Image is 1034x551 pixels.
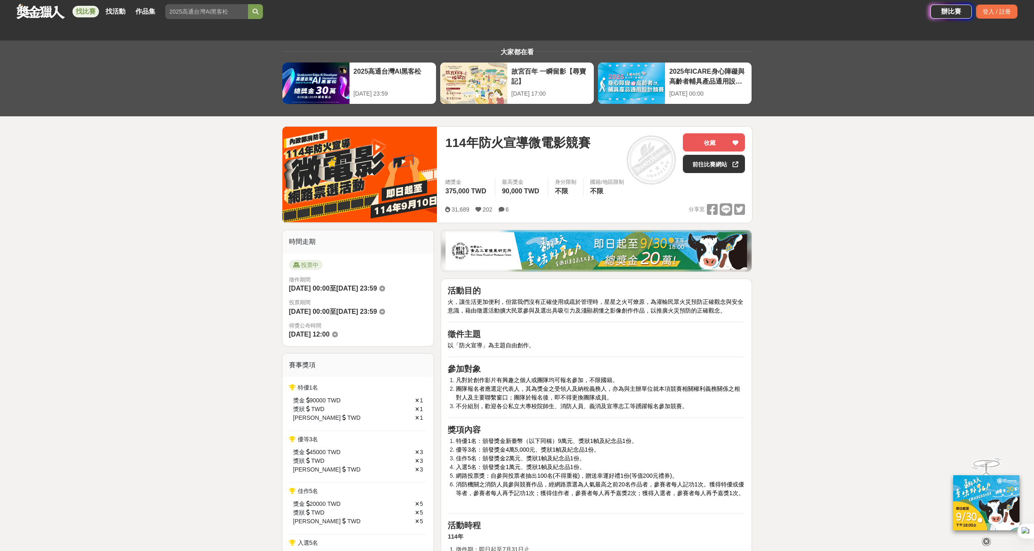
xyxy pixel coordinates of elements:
span: 得獎公布時間 [289,322,427,330]
span: 佳作5名：頒發獎金2萬元、獎狀1幀及紀念品1份。 [456,455,585,462]
div: 時間走期 [282,230,434,253]
span: 特優1名：頒發獎金新臺幣（以下同稱）9萬元、獎狀1幀及紀念品1份。 [456,438,637,444]
span: 入選5名 [298,539,318,546]
strong: 參加對象 [448,364,481,373]
span: [DATE] 23:59 [336,285,377,292]
a: 2025年ICARE身心障礙與高齡者輔具產品通用設計競賽[DATE] 00:00 [598,62,752,104]
span: 消防機關之消防人員參與競賽作品，經網路票選為人氣最高之前20名作品者，參賽者每人記功1次。獲得特優或優等者，參賽者每人再予記功1次；獲得佳作者，參賽者每人再予嘉獎2次；獲得入選者，參賽者每人再予... [456,481,744,496]
span: 凡對於創作影片有興趣之個人或團隊均可報名參加，不限國籍。 [456,377,618,383]
span: [DATE] 00:00 [289,285,330,292]
span: 獎狀 [293,508,305,517]
img: Cover Image [282,127,437,222]
span: 6 [506,206,509,213]
span: 投票中 [289,260,323,270]
span: 獎金 [293,396,305,405]
span: TWD [311,508,325,517]
span: 獎金 [293,448,305,457]
span: 3 [420,457,423,464]
span: 不限 [555,188,568,195]
strong: 活動時程 [448,521,481,530]
span: TWD [327,500,340,508]
span: 以「防火宣導」為主題自由創作。 [448,342,535,349]
span: 202 [482,206,492,213]
span: 20000 [310,500,326,508]
img: b0ef2173-5a9d-47ad-b0e3-de335e335c0a.jpg [446,232,747,269]
a: 作品集 [132,6,159,17]
strong: 114年 [448,533,463,540]
span: 特優1名 [298,384,318,391]
span: 至 [330,308,336,315]
span: 最高獎金 [502,178,541,186]
span: 1 [420,414,423,421]
span: TWD [311,457,325,465]
span: [PERSON_NAME] [293,517,341,526]
span: TWD [347,465,361,474]
div: [DATE] 17:00 [511,89,590,98]
span: 總獎金 [445,178,488,186]
span: 火，讓生活更加便利，但當我們沒有正確使用或疏於管理時，星星之火可燎原，為灌輸民眾火災預防正確觀念與安全意識，藉由徵選活動擴大民眾參與及選出具吸引力及淺顯易懂之影像創作作品，以推廣火災預防的正確觀念。 [448,298,743,314]
strong: 徵件主題 [448,330,481,339]
input: 2025高通台灣AI黑客松 [165,4,248,19]
div: 登入 / 註冊 [976,5,1017,19]
span: 114年防火宣導微電影競賽 [445,133,590,152]
span: TWD [347,517,361,526]
span: 入選5名：頒發獎金1萬元、獎狀1幀及紀念品1份。 [456,464,585,470]
span: 投票期間 [289,298,427,307]
span: 徵件期間 [289,277,311,283]
div: 故宮百年 一瞬留影【尋寶記】 [511,67,590,85]
span: TWD [327,448,340,457]
span: 獎金 [293,500,305,508]
span: 5 [420,509,423,516]
span: 3 [420,449,423,455]
strong: 活動目的 [448,286,481,295]
span: 佳作5名 [298,488,318,494]
span: 分享至 [689,203,705,216]
span: 網路投票獎：自參與投票者抽出100名(不得重複)，贈送幸運好禮1份(等值200元禮券)。 [456,472,677,479]
span: [DATE] 23:59 [336,308,377,315]
span: 90000 [310,396,326,405]
a: 找活動 [102,6,129,17]
div: [DATE] 23:59 [354,89,432,98]
span: 獎狀 [293,405,305,414]
a: 2025高通台灣AI黑客松[DATE] 23:59 [282,62,436,104]
span: 不分組別，歡迎各公私立大專校院師生、消防人員、義消及宣導志工等踴躍報名參加競賽。 [456,403,688,409]
span: 3 [420,466,423,473]
a: 辦比賽 [930,5,972,19]
a: 前往比賽網站 [683,155,745,173]
div: [DATE] 00:00 [669,89,747,98]
span: 優等3名 [298,436,318,443]
strong: 獎項內容 [448,425,481,434]
span: 團隊報名者應選定代表人，其為獎金之受領人及納稅義務人，亦為與主辦單位就本項競賽相關權利義務關係之相對人及主要聯繫窗口；團隊於報名後，即不得更換團隊成員。 [456,385,740,401]
span: 1 [420,397,423,404]
span: 至 [330,285,336,292]
div: 身分限制 [555,178,576,186]
div: 國籍/地區限制 [590,178,624,186]
img: ff197300-f8ee-455f-a0ae-06a3645bc375.jpg [953,475,1020,530]
span: 1 [420,406,423,412]
span: 45000 [310,448,326,457]
span: [PERSON_NAME] [293,414,341,422]
span: 不限 [590,188,603,195]
span: [PERSON_NAME] [293,465,341,474]
div: 2025高通台灣AI黑客松 [354,67,432,85]
span: 375,000 TWD [445,188,486,195]
span: [DATE] 00:00 [289,308,330,315]
span: 大家都在看 [499,48,536,55]
div: 2025年ICARE身心障礙與高齡者輔具產品通用設計競賽 [669,67,747,85]
span: 優等3名：頒發獎金4萬5,000元、獎狀1幀及紀念品1份。 [456,446,599,453]
span: 31,689 [451,206,469,213]
span: 90,000 TWD [502,188,539,195]
a: 故宮百年 一瞬留影【尋寶記】[DATE] 17:00 [440,62,594,104]
a: 找比賽 [72,6,99,17]
div: 賽事獎項 [282,354,434,377]
span: 5 [420,518,423,525]
span: TWD [347,414,361,422]
span: TWD [311,405,325,414]
span: 5 [420,500,423,507]
span: [DATE] 12:00 [289,331,330,338]
button: 收藏 [683,133,745,152]
span: 獎狀 [293,457,305,465]
span: TWD [327,396,340,405]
